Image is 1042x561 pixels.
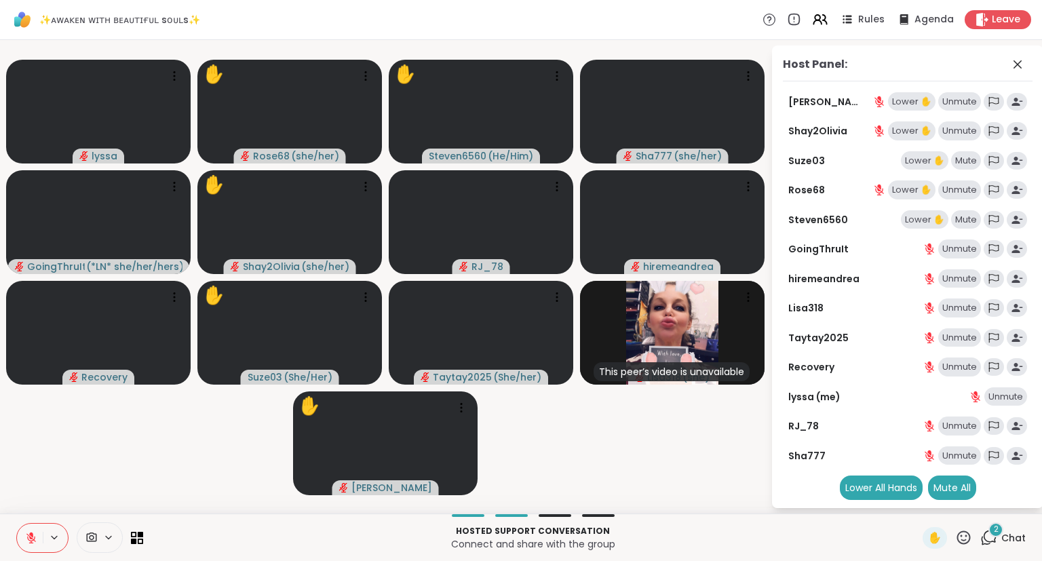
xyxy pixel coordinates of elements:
[992,13,1020,26] span: Leave
[928,530,942,546] span: ✋
[291,149,339,163] span: ( she/her )
[984,387,1027,406] div: Unmute
[938,180,981,199] div: Unmute
[298,393,320,419] div: ✋
[203,282,225,309] div: ✋
[631,262,640,271] span: audio-muted
[248,370,282,384] span: Suze03
[938,239,981,258] div: Unmute
[301,260,349,273] span: ( she/her )
[151,537,914,551] p: Connect and share with the group
[39,13,200,26] span: ✨ᴀᴡᴀᴋᴇɴ ᴡɪᴛʜ ʙᴇᴀᴜᴛɪғᴜʟ sᴏᴜʟs✨
[433,370,492,384] span: Taytay2025
[11,8,34,31] img: ShareWell Logomark
[243,260,300,273] span: Shay2Olivia
[339,483,349,492] span: audio-muted
[938,92,981,111] div: Unmute
[788,449,826,463] a: Sha777
[901,210,948,229] div: Lower ✋
[951,151,981,170] div: Mute
[858,13,885,26] span: Rules
[938,417,981,436] div: Unmute
[928,476,976,500] div: Mute All
[788,331,849,345] a: Taytay2025
[914,13,954,26] span: Agenda
[788,360,834,374] a: Recovery
[888,92,935,111] div: Lower ✋
[459,262,469,271] span: audio-muted
[626,281,718,385] img: Lisa318
[938,328,981,347] div: Unmute
[15,262,24,271] span: audio-muted
[788,154,825,168] a: Suze03
[203,61,225,88] div: ✋
[788,183,825,197] a: Rose68
[203,172,225,198] div: ✋
[79,151,89,161] span: audio-muted
[788,124,847,138] a: Shay2Olivia
[840,476,923,500] div: Lower All Hands
[938,357,981,376] div: Unmute
[783,56,847,73] div: Host Panel:
[81,370,128,384] span: Recovery
[643,260,714,273] span: hiremeandrea
[788,301,824,315] a: Lisa318
[253,149,290,163] span: Rose68
[788,213,848,227] a: Steven6560
[241,151,250,161] span: audio-muted
[69,372,79,382] span: audio-muted
[636,149,672,163] span: Sha777
[938,446,981,465] div: Unmute
[594,362,750,381] div: This peer’s video is unavailable
[284,370,332,384] span: ( She/Her )
[674,149,722,163] span: ( she/her )
[788,242,849,256] a: GoingThruIt
[788,419,819,433] a: RJ_78
[231,262,240,271] span: audio-muted
[788,390,841,404] a: lyssa (me)
[429,149,486,163] span: Steven6560
[488,149,533,163] span: ( He/Him )
[493,370,541,384] span: ( She/her )
[888,121,935,140] div: Lower ✋
[471,260,503,273] span: RJ_78
[86,260,182,273] span: ( *LN* she/her/hers )
[1001,531,1026,545] span: Chat
[421,372,430,382] span: audio-muted
[151,525,914,537] p: Hosted support conversation
[788,272,860,286] a: hiremeandrea
[351,481,432,495] span: [PERSON_NAME]
[27,260,85,273] span: GoingThruIt
[938,298,981,317] div: Unmute
[623,151,633,161] span: audio-muted
[951,210,981,229] div: Mute
[888,180,935,199] div: Lower ✋
[901,151,948,170] div: Lower ✋
[938,269,981,288] div: Unmute
[92,149,117,163] span: lyssa
[788,95,862,109] a: [PERSON_NAME]
[938,121,981,140] div: Unmute
[394,61,416,88] div: ✋
[994,524,999,535] span: 2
